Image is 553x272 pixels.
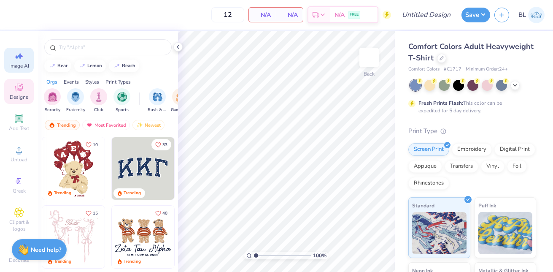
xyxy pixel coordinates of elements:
[412,212,467,254] img: Standard
[162,211,167,215] span: 40
[122,63,135,68] div: beach
[10,94,28,101] span: Designs
[452,143,492,156] div: Embroidery
[408,143,449,156] div: Screen Print
[176,92,186,102] img: Game Day Image
[478,201,496,210] span: Puff Ink
[466,66,508,73] span: Minimum Order: 24 +
[112,206,174,268] img: a3be6b59-b000-4a72-aad0-0c575b892a6b
[93,211,98,215] span: 15
[94,107,103,113] span: Club
[86,122,93,128] img: most_fav.gif
[74,60,106,72] button: lemon
[418,99,522,114] div: This color can be expedited for 5 day delivery.
[66,107,85,113] span: Fraternity
[85,78,99,86] div: Styles
[334,11,345,19] span: N/A
[104,137,167,200] img: e74243e0-e378-47aa-a400-bc6bcb25063a
[124,190,141,196] div: Trending
[211,7,244,22] input: – –
[281,11,298,19] span: N/A
[49,122,55,128] img: trending.gif
[64,78,79,86] div: Events
[518,10,526,20] span: BL
[361,49,378,66] img: Back
[109,60,139,72] button: beach
[171,88,190,113] button: filter button
[162,143,167,147] span: 33
[313,252,326,259] span: 100 %
[54,190,71,196] div: Trending
[49,63,56,68] img: trend_line.gif
[93,143,98,147] span: 10
[79,63,86,68] img: trend_line.gif
[66,88,85,113] div: filter for Fraternity
[13,188,26,194] span: Greek
[481,160,504,173] div: Vinyl
[113,88,130,113] div: filter for Sports
[171,107,190,113] span: Game Day
[136,122,143,128] img: Newest.gif
[350,12,359,18] span: FREE
[148,88,167,113] button: filter button
[44,60,71,72] button: bear
[42,206,105,268] img: 83dda5b0-2158-48ca-832c-f6b4ef4c4536
[254,11,271,19] span: N/A
[418,100,463,106] strong: Fresh Prints Flash:
[153,92,162,102] img: Rush & Bid Image
[113,88,130,113] button: filter button
[124,258,141,265] div: Trending
[54,258,71,265] div: Trending
[66,88,85,113] button: filter button
[31,246,61,254] strong: Need help?
[151,139,171,150] button: Like
[90,88,107,113] button: filter button
[42,137,105,200] img: 587403a7-0594-4a7f-b2bd-0ca67a3ff8dd
[494,143,535,156] div: Digital Print
[408,126,536,136] div: Print Type
[82,139,102,150] button: Like
[45,107,60,113] span: Sorority
[44,88,61,113] div: filter for Sorority
[45,120,80,130] div: Trending
[478,212,533,254] img: Puff Ink
[117,92,127,102] img: Sports Image
[408,41,534,63] span: Comfort Colors Adult Heavyweight T-Shirt
[9,257,29,264] span: Decorate
[87,63,102,68] div: lemon
[104,206,167,268] img: d12a98c7-f0f7-4345-bf3a-b9f1b718b86e
[444,66,461,73] span: # C1717
[364,70,375,78] div: Back
[412,201,434,210] span: Standard
[507,160,527,173] div: Foil
[4,219,34,232] span: Clipart & logos
[113,63,120,68] img: trend_line.gif
[48,92,57,102] img: Sorority Image
[148,88,167,113] div: filter for Rush & Bid
[112,137,174,200] img: 3b9aba4f-e317-4aa7-a679-c95a879539bd
[9,125,29,132] span: Add Text
[44,88,61,113] button: filter button
[408,160,442,173] div: Applique
[174,206,236,268] img: d12c9beb-9502-45c7-ae94-40b97fdd6040
[151,207,171,219] button: Like
[171,88,190,113] div: filter for Game Day
[71,92,80,102] img: Fraternity Image
[11,156,27,163] span: Upload
[82,120,130,130] div: Most Favorited
[528,7,545,23] img: Brianna Llewellyn
[94,92,103,102] img: Club Image
[82,207,102,219] button: Like
[116,107,129,113] span: Sports
[408,66,440,73] span: Comfort Colors
[148,107,167,113] span: Rush & Bid
[395,6,457,23] input: Untitled Design
[57,63,67,68] div: bear
[46,78,57,86] div: Orgs
[58,43,166,52] input: Try "Alpha"
[408,177,449,190] div: Rhinestones
[445,160,478,173] div: Transfers
[174,137,236,200] img: edfb13fc-0e43-44eb-bea2-bf7fc0dd67f9
[9,63,29,69] span: Image AI
[105,78,131,86] div: Print Types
